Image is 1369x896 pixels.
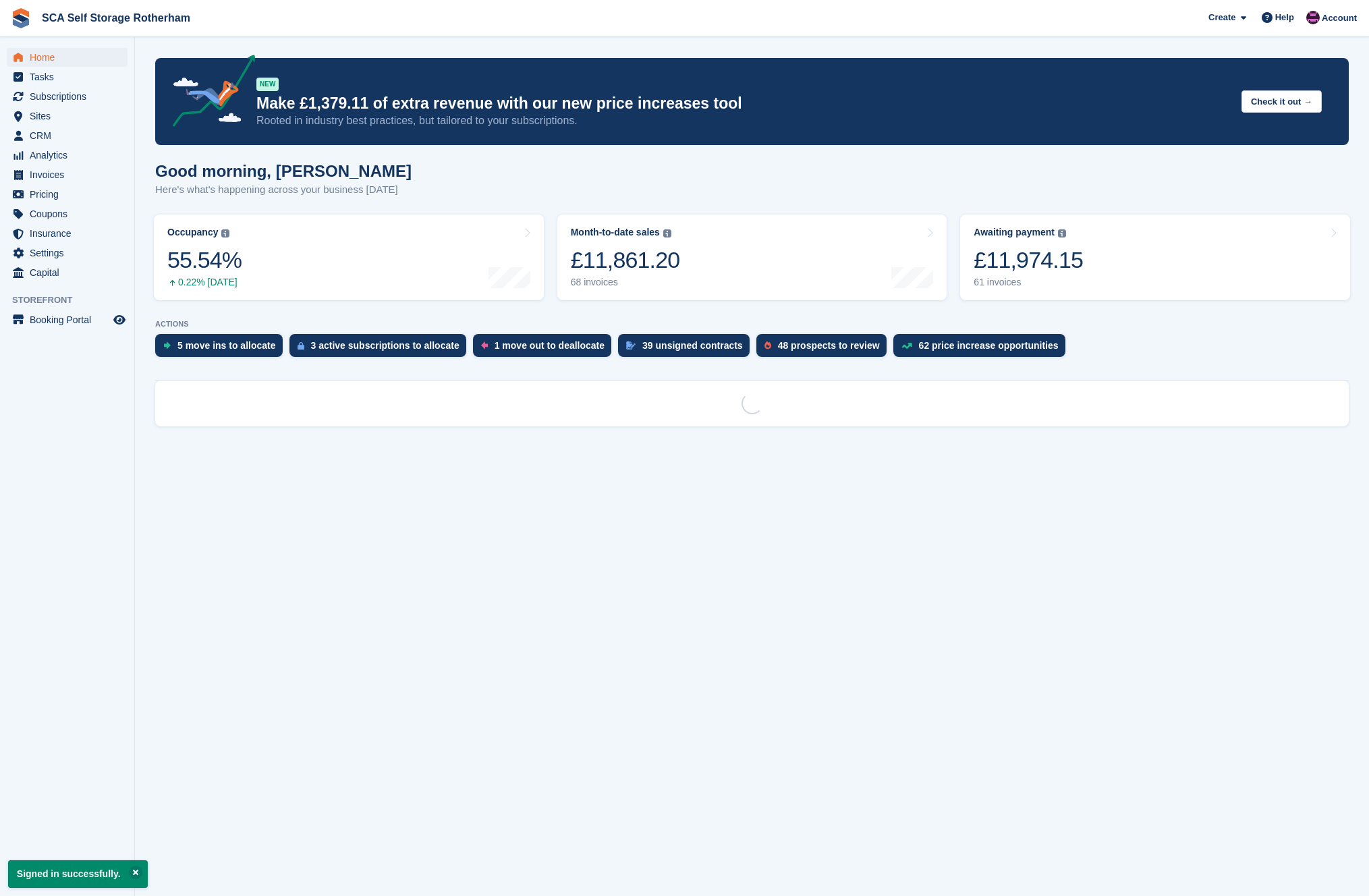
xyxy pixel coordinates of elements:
img: price-adjustments-announcement-icon-8257ccfd72463d97f412b2fc003d46551f7dbcb40ab6d574587a9cd5c0d94... [161,55,256,132]
span: Account [1322,11,1357,25]
span: Storefront [12,293,134,307]
div: £11,861.20 [571,246,680,274]
div: 55.54% [167,246,242,274]
span: Create [1208,11,1235,24]
div: Month-to-date sales [571,227,660,238]
div: 62 price increase opportunities [919,340,1059,351]
span: Booking Portal [30,310,111,329]
img: move_ins_to_allocate_icon-fdf77a2bb77ea45bf5b3d319d69a93e2d87916cf1d5bf7949dd705db3b84f3ca.svg [163,341,171,349]
img: icon-info-grey-7440780725fd019a000dd9b08b2336e03edf1995a4989e88bcd33f0948082b44.svg [1058,229,1066,237]
p: Rooted in industry best practices, but tailored to your subscriptions. [256,113,1231,128]
a: menu [7,310,128,329]
a: menu [7,87,128,106]
a: SCA Self Storage Rotherham [36,7,196,29]
a: menu [7,67,128,86]
a: Occupancy 55.54% 0.22% [DATE] [154,215,544,300]
a: menu [7,165,128,184]
img: contract_signature_icon-13c848040528278c33f63329250d36e43548de30e8caae1d1a13099fd9432cc5.svg [626,341,636,349]
span: Settings [30,244,111,262]
img: icon-info-grey-7440780725fd019a000dd9b08b2336e03edf1995a4989e88bcd33f0948082b44.svg [663,229,671,237]
img: Dale Chapman [1306,11,1320,24]
a: 5 move ins to allocate [155,334,289,364]
span: Pricing [30,185,111,204]
div: 39 unsigned contracts [642,340,743,351]
span: Insurance [30,224,111,243]
a: Awaiting payment £11,974.15 61 invoices [960,215,1350,300]
p: ACTIONS [155,320,1349,329]
a: 48 prospects to review [756,334,893,364]
a: Month-to-date sales £11,861.20 68 invoices [557,215,947,300]
span: CRM [30,126,111,145]
a: menu [7,224,128,243]
span: Capital [30,263,111,282]
button: Check it out → [1241,90,1322,113]
a: menu [7,263,128,282]
a: 39 unsigned contracts [618,334,756,364]
h1: Good morning, [PERSON_NAME] [155,162,412,180]
span: Invoices [30,165,111,184]
span: Home [30,48,111,67]
a: 1 move out to deallocate [473,334,618,364]
p: Make £1,379.11 of extra revenue with our new price increases tool [256,94,1231,113]
div: Occupancy [167,227,218,238]
img: stora-icon-8386f47178a22dfd0bd8f6a31ec36ba5ce8667c1dd55bd0f319d3a0aa187defe.svg [11,8,31,28]
a: 62 price increase opportunities [893,334,1072,364]
img: price_increase_opportunities-93ffe204e8149a01c8c9dc8f82e8f89637d9d84a8eef4429ea346261dce0b2c0.svg [901,343,912,349]
div: 61 invoices [974,277,1083,288]
a: menu [7,204,128,223]
div: 1 move out to deallocate [495,340,605,351]
img: icon-info-grey-7440780725fd019a000dd9b08b2336e03edf1995a4989e88bcd33f0948082b44.svg [221,229,229,237]
span: Sites [30,107,111,125]
a: Preview store [111,312,128,328]
a: 3 active subscriptions to allocate [289,334,473,364]
img: move_outs_to_deallocate_icon-f764333ba52eb49d3ac5e1228854f67142a1ed5810a6f6cc68b1a99e826820c5.svg [481,341,488,349]
div: £11,974.15 [974,246,1083,274]
div: NEW [256,78,279,91]
a: menu [7,185,128,204]
div: 68 invoices [571,277,680,288]
p: Here's what's happening across your business [DATE] [155,182,412,198]
span: Help [1275,11,1294,24]
span: Analytics [30,146,111,165]
a: menu [7,107,128,125]
a: menu [7,48,128,67]
p: Signed in successfully. [8,860,148,888]
span: Subscriptions [30,87,111,106]
a: menu [7,126,128,145]
img: active_subscription_to_allocate_icon-d502201f5373d7db506a760aba3b589e785aa758c864c3986d89f69b8ff3... [298,341,304,350]
a: menu [7,244,128,262]
img: prospect-51fa495bee0391a8d652442698ab0144808aea92771e9ea1ae160a38d050c398.svg [764,341,771,349]
div: 5 move ins to allocate [177,340,276,351]
div: 3 active subscriptions to allocate [311,340,459,351]
span: Coupons [30,204,111,223]
div: 48 prospects to review [778,340,880,351]
div: 0.22% [DATE] [167,277,242,288]
div: Awaiting payment [974,227,1055,238]
a: menu [7,146,128,165]
span: Tasks [30,67,111,86]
